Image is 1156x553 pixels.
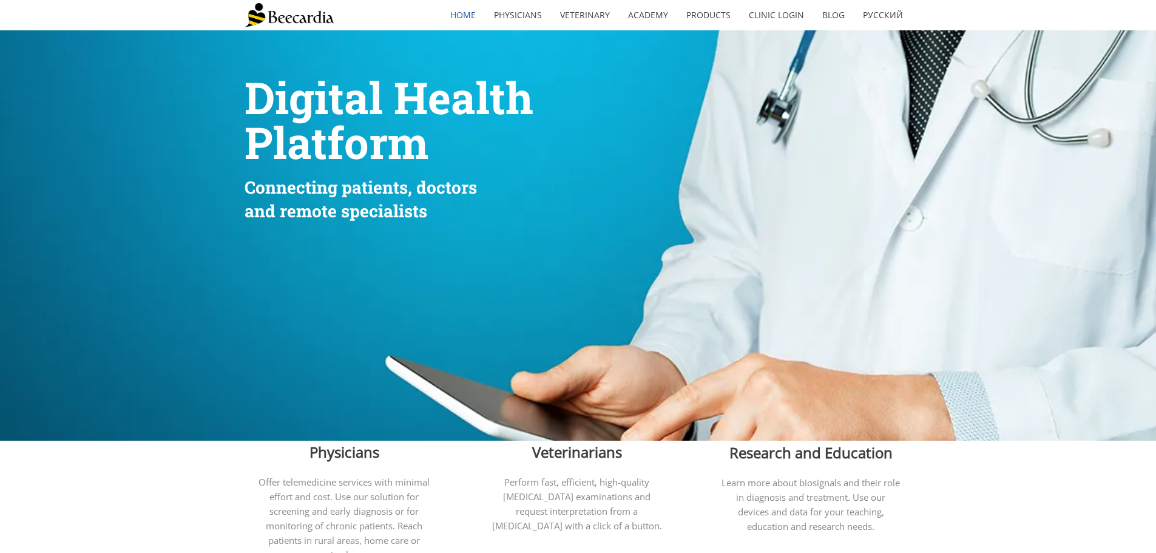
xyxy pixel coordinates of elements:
a: Blog [813,1,854,29]
a: Veterinary [551,1,619,29]
a: Academy [619,1,677,29]
span: Digital Health [245,69,533,126]
span: Perform fast, efficient, high-quality [MEDICAL_DATA] examinations and request interpretation from... [492,476,662,532]
a: Русский [854,1,912,29]
span: and remote specialists [245,200,427,222]
span: Veterinarians [532,442,622,462]
a: Physicians [485,1,551,29]
span: Physicians [309,442,379,462]
span: Research and Education [729,443,893,463]
span: Connecting patients, doctors [245,176,477,198]
span: Platform [245,114,428,171]
a: Products [677,1,740,29]
img: Beecardia [245,3,334,27]
span: Learn more about biosignals and their role in diagnosis and treatment. Use our devices and data f... [722,477,900,532]
a: Clinic Login [740,1,813,29]
a: home [441,1,485,29]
